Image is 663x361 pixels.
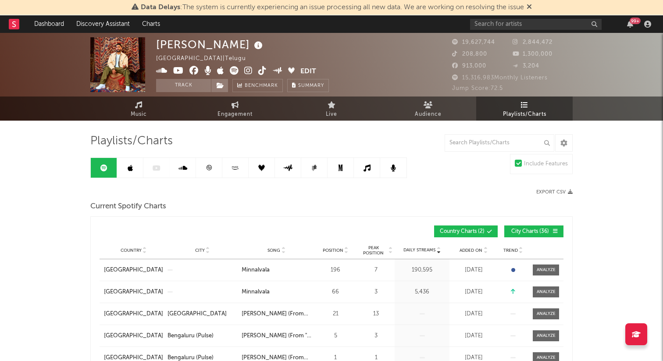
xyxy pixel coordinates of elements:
div: 196 [316,266,355,275]
span: Peak Position [360,245,387,256]
a: [GEOGRAPHIC_DATA] [104,310,163,318]
button: Track [156,79,211,92]
a: Charts [136,15,166,33]
span: Benchmark [245,81,278,91]
div: 5,436 [397,288,447,297]
button: Export CSV [536,189,573,195]
span: Audience [415,109,442,120]
div: Include Features [524,159,568,169]
div: [DATE] [452,288,495,297]
span: 2,844,472 [513,39,552,45]
input: Search for artists [470,19,602,30]
input: Search Playlists/Charts [445,134,554,152]
a: Bengaluru (Pulse) [168,332,237,340]
button: City Charts(36) [504,225,563,237]
button: Summary [287,79,329,92]
span: Jump Score: 72.5 [452,86,503,91]
span: Live [326,109,337,120]
div: 21 [316,310,355,318]
span: Playlists/Charts [90,136,173,147]
a: Discovery Assistant [70,15,136,33]
span: Summary [298,83,324,88]
a: [PERSON_NAME] (From "[GEOGRAPHIC_DATA]") [242,332,311,340]
button: Edit [300,66,316,77]
a: Benchmark [232,79,283,92]
span: Country Charts ( 2 ) [440,229,485,234]
span: City Charts ( 36 ) [510,229,550,234]
span: 15,316,983 Monthly Listeners [452,75,548,81]
a: Music [90,97,187,121]
span: Playlists/Charts [503,109,546,120]
span: Country [121,248,142,253]
div: 66 [316,288,355,297]
span: Song [267,248,280,253]
div: [GEOGRAPHIC_DATA] | Telugu [156,54,256,64]
a: Dashboard [28,15,70,33]
span: Trend [503,248,518,253]
span: 913,000 [452,63,486,69]
span: 1,300,000 [513,51,552,57]
span: Engagement [217,109,253,120]
div: Bengaluru (Pulse) [168,332,214,340]
a: [GEOGRAPHIC_DATA] [104,332,163,340]
div: 3 [360,288,392,297]
a: Audience [380,97,476,121]
button: 99+ [627,21,633,28]
div: 5 [316,332,355,340]
span: Dismiss [527,4,532,11]
a: [GEOGRAPHIC_DATA] [104,288,163,297]
div: 190,595 [397,266,447,275]
a: Minnalvala [242,266,311,275]
a: [GEOGRAPHIC_DATA] [168,310,237,318]
div: [DATE] [452,266,495,275]
span: Added On [460,248,482,253]
span: 3,204 [513,63,539,69]
a: Playlists/Charts [476,97,573,121]
div: [DATE] [452,332,495,340]
span: 208,800 [452,51,487,57]
span: Data Delays [141,4,180,11]
a: [PERSON_NAME] (From "BRAT") [242,310,311,318]
div: [PERSON_NAME] [156,37,265,52]
a: Engagement [187,97,283,121]
span: Current Spotify Charts [90,201,166,212]
span: Music [131,109,147,120]
div: 13 [360,310,392,318]
div: [DATE] [452,310,495,318]
div: 7 [360,266,392,275]
span: Position [323,248,343,253]
div: 3 [360,332,392,340]
span: Daily Streams [403,247,435,254]
div: Minnalvala [242,288,270,297]
div: 99 + [630,18,641,24]
a: Minnalvala [242,288,311,297]
span: City [195,248,205,253]
span: 19,627,744 [452,39,495,45]
a: Live [283,97,380,121]
span: : The system is currently experiencing an issue processing all new data. We are working on resolv... [141,4,524,11]
div: Minnalvala [242,266,270,275]
a: [GEOGRAPHIC_DATA] [104,266,163,275]
div: [GEOGRAPHIC_DATA] [168,310,227,318]
button: Country Charts(2) [434,225,498,237]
